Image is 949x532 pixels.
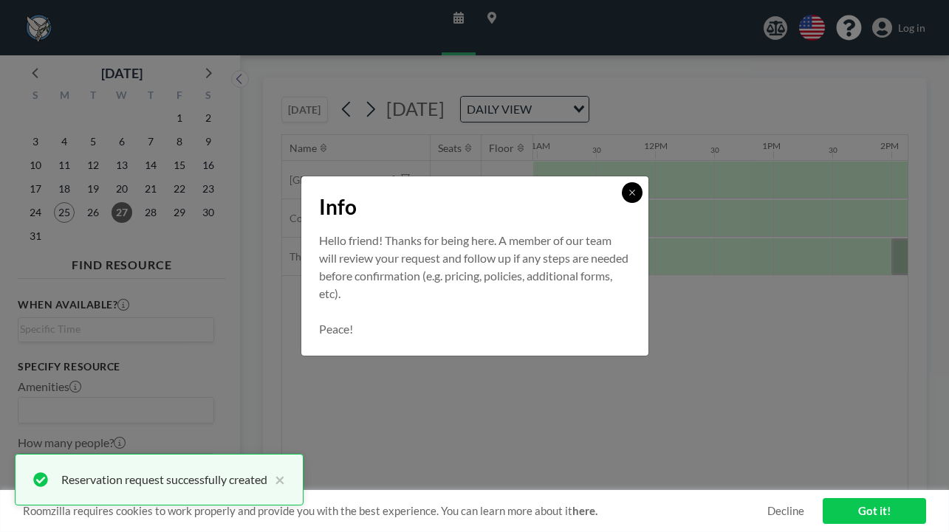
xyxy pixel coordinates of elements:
[319,320,631,338] p: Peace!
[319,194,357,220] span: Info
[572,504,597,517] a: here.
[267,471,285,488] button: close
[767,504,804,518] a: Decline
[61,471,267,488] div: Reservation request successfully created
[823,498,926,524] a: Got it!
[319,232,631,303] p: Hello friend! Thanks for being here. A member of our team will review your request and follow up ...
[23,504,767,518] span: Roomzilla requires cookies to work properly and provide you with the best experience. You can lea...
